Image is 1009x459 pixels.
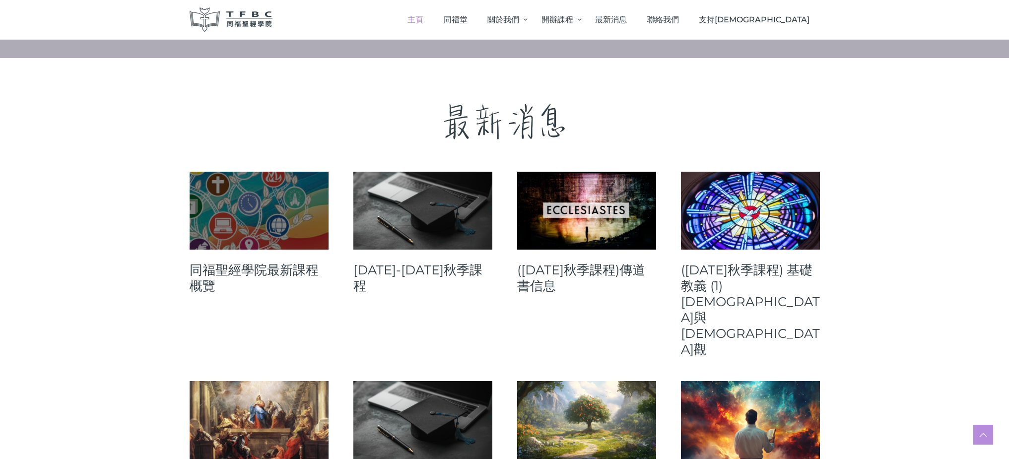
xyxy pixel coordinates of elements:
span: 聯絡我們 [647,15,679,24]
a: ([DATE]秋季課程)傳道書信息 [517,262,656,294]
img: 同福聖經學院 TFBC [190,7,273,32]
span: 同福堂 [444,15,468,24]
a: Scroll to top [973,425,993,445]
a: 開辦課程 [531,5,585,34]
a: ([DATE]秋季課程) 基礎教義 (1) [DEMOGRAPHIC_DATA]與[DEMOGRAPHIC_DATA]觀 [681,262,820,357]
a: 同福堂 [433,5,477,34]
a: 同福聖經學院最新課程概覽 [190,262,329,294]
span: 開辦課程 [541,15,573,24]
a: 關於我們 [477,5,531,34]
a: 主頁 [398,5,434,34]
span: 支持[DEMOGRAPHIC_DATA] [699,15,809,24]
a: [DATE]-[DATE]秋季課程 [353,262,492,294]
span: 主頁 [407,15,423,24]
a: 支持[DEMOGRAPHIC_DATA] [689,5,820,34]
span: 最新消息 [595,15,627,24]
p: 最新消息 [190,93,820,152]
a: 聯絡我們 [637,5,689,34]
a: 最新消息 [585,5,637,34]
span: 關於我們 [487,15,519,24]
